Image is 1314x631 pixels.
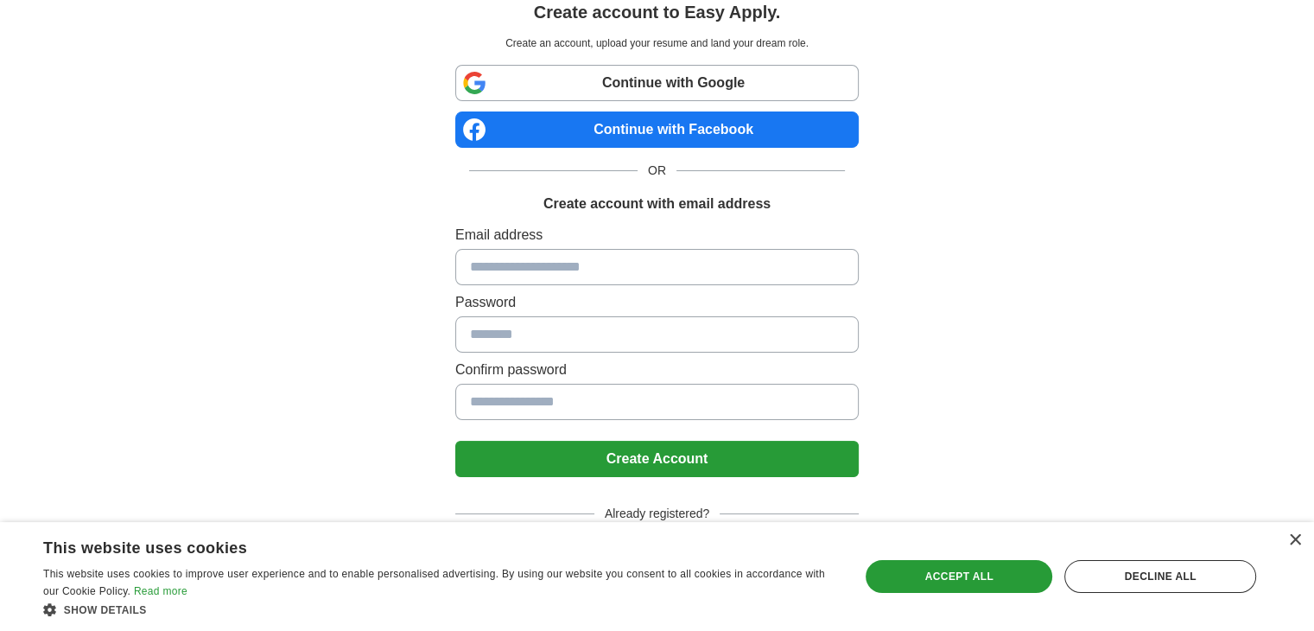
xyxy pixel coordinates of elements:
label: Password [455,292,859,313]
p: Create an account, upload your resume and land your dream role. [459,35,855,51]
div: Decline all [1064,560,1256,593]
label: Confirm password [455,360,859,380]
div: Close [1288,534,1301,547]
div: Show details [43,601,835,618]
span: Show details [64,604,147,616]
h1: Create account with email address [543,194,771,214]
button: Create Account [455,441,859,477]
div: Accept all [866,560,1052,593]
a: Continue with Google [455,65,859,101]
div: This website uses cookies [43,532,792,558]
span: Already registered? [594,505,720,523]
span: OR [638,162,676,180]
label: Email address [455,225,859,245]
span: This website uses cookies to improve user experience and to enable personalised advertising. By u... [43,568,825,597]
a: Continue with Facebook [455,112,859,148]
a: Read more, opens a new window [134,585,187,597]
